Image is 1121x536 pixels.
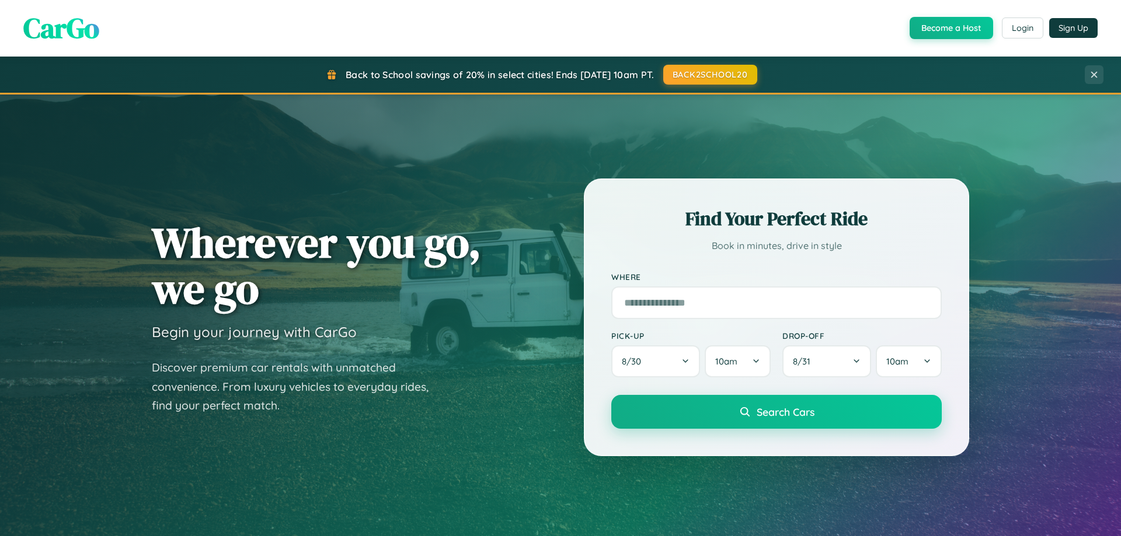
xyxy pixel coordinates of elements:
h1: Wherever you go, we go [152,219,481,311]
button: Login [1002,17,1043,38]
button: 8/30 [611,345,700,377]
p: Book in minutes, drive in style [611,237,942,254]
label: Where [611,272,942,282]
button: Become a Host [910,17,993,39]
button: Sign Up [1049,18,1098,38]
span: Search Cars [757,405,814,418]
span: 8 / 31 [793,356,816,367]
span: CarGo [23,9,99,47]
button: 8/31 [782,345,871,377]
p: Discover premium car rentals with unmatched convenience. From luxury vehicles to everyday rides, ... [152,358,444,415]
span: 10am [886,356,908,367]
span: Back to School savings of 20% in select cities! Ends [DATE] 10am PT. [346,69,654,80]
button: BACK2SCHOOL20 [663,65,757,85]
label: Drop-off [782,331,942,341]
span: 8 / 30 [622,356,647,367]
button: 10am [876,345,942,377]
h2: Find Your Perfect Ride [611,206,942,232]
button: Search Cars [611,395,942,429]
span: 10am [715,356,737,367]
label: Pick-up [611,331,771,341]
h3: Begin your journey with CarGo [152,323,357,341]
button: 10am [705,345,771,377]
